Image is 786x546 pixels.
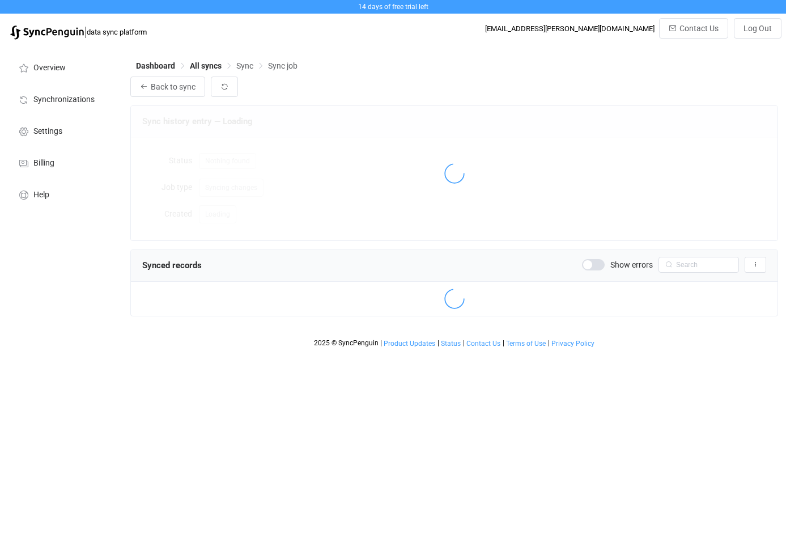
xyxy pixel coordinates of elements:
span: Dashboard [136,61,175,70]
div: [EMAIL_ADDRESS][PERSON_NAME][DOMAIN_NAME] [485,24,655,33]
span: Sync [236,61,253,70]
input: Search [658,257,739,273]
span: Help [33,191,49,200]
a: Status [440,340,461,348]
a: |data sync platform [10,24,147,40]
span: | [503,339,504,347]
a: Settings [6,115,119,146]
a: Terms of Use [505,340,546,348]
div: Breadcrumb [136,62,298,70]
button: Back to sync [130,77,205,97]
a: Help [6,178,119,210]
span: Product Updates [384,340,435,348]
span: Log Out [743,24,772,33]
span: Settings [33,127,62,136]
span: Privacy Policy [551,340,594,348]
a: Overview [6,51,119,83]
span: Billing [33,159,54,168]
span: | [380,339,382,347]
span: Synced records [142,260,202,270]
span: | [548,339,550,347]
span: data sync platform [87,28,147,36]
span: 14 days of free trial left [358,3,428,11]
a: Product Updates [383,340,436,348]
button: Log Out [734,18,781,39]
span: 2025 © SyncPenguin [314,339,379,347]
a: Privacy Policy [551,340,595,348]
a: Synchronizations [6,83,119,115]
a: Contact Us [466,340,501,348]
span: | [84,24,87,40]
span: Contact Us [466,340,500,348]
span: | [437,339,439,347]
a: Billing [6,146,119,178]
button: Contact Us [659,18,728,39]
span: Synchronizations [33,95,95,104]
span: Overview [33,64,66,73]
span: All syncs [190,61,222,70]
span: Back to sync [151,82,196,91]
span: Contact Us [679,24,719,33]
img: syncpenguin.svg [10,26,84,40]
span: | [463,339,465,347]
span: Status [441,340,461,348]
span: Show errors [610,261,653,269]
span: Sync job [268,61,298,70]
